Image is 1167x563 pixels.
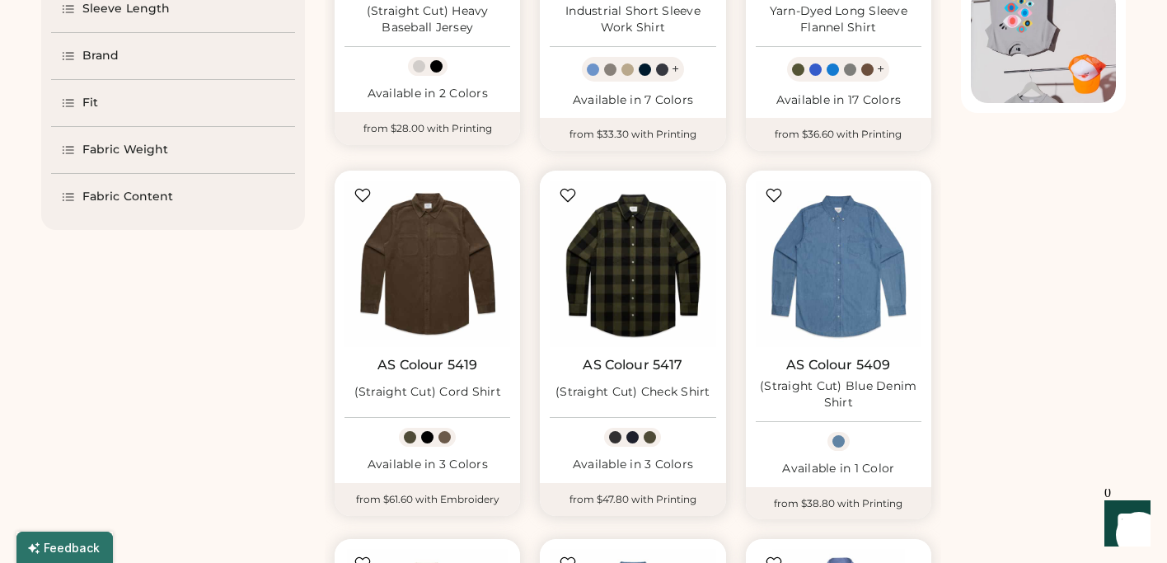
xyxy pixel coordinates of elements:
[555,384,710,401] div: (Straight Cut) Check Shirt
[82,142,168,158] div: Fabric Weight
[746,487,931,520] div: from $38.80 with Printing
[550,92,715,109] div: Available in 7 Colors
[756,461,921,477] div: Available in 1 Color
[756,181,921,346] img: AS Colour 5409 (Straight Cut) Blue Denim Shirt
[344,457,510,473] div: Available in 3 Colors
[82,48,120,64] div: Brand
[377,357,477,373] a: AS Colour 5419
[335,483,520,516] div: from $61.60 with Embroidery
[550,457,715,473] div: Available in 3 Colors
[756,378,921,411] div: (Straight Cut) Blue Denim Shirt
[82,1,170,17] div: Sleeve Length
[550,3,715,36] div: Industrial Short Sleeve Work Shirt
[540,483,725,516] div: from $47.80 with Printing
[344,181,510,346] img: AS Colour 5419 (Straight Cut) Cord Shirt
[756,92,921,109] div: Available in 17 Colors
[583,357,682,373] a: AS Colour 5417
[335,112,520,145] div: from $28.00 with Printing
[344,3,510,36] div: (Straight Cut) Heavy Baseball Jersey
[550,181,715,346] img: AS Colour 5417 (Straight Cut) Check Shirt
[344,86,510,102] div: Available in 2 Colors
[354,384,501,401] div: (Straight Cut) Cord Shirt
[540,118,725,151] div: from $33.30 with Printing
[82,95,98,111] div: Fit
[877,60,884,78] div: +
[672,60,679,78] div: +
[1089,489,1160,560] iframe: Front Chat
[786,357,890,373] a: AS Colour 5409
[756,3,921,36] div: Yarn-Dyed Long Sleeve Flannel Shirt
[746,118,931,151] div: from $36.60 with Printing
[82,189,173,205] div: Fabric Content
